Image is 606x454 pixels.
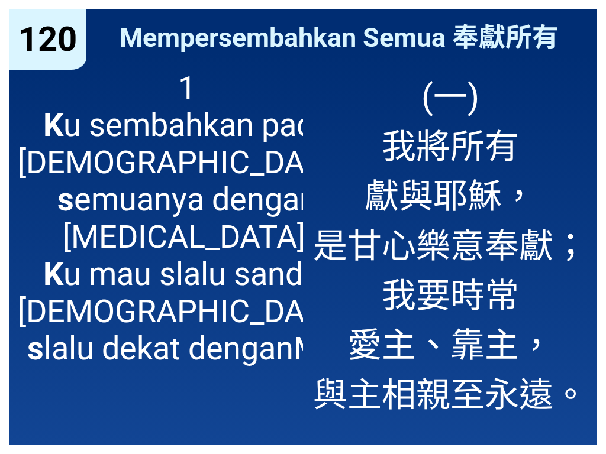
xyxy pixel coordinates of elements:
[43,106,63,144] b: K
[313,69,588,417] span: (一) 我將所有 獻與耶穌， 是甘心樂意奉獻； 我要時常 愛主、靠主， 與主相親至永遠。
[27,330,44,367] b: s
[43,255,63,293] b: K
[57,181,74,218] b: s
[120,16,559,54] span: Mempersembahkan Semua 奉獻所有
[18,19,77,59] span: 120
[18,69,356,367] span: 1 u sembahkan pada [DEMOGRAPHIC_DATA], emuanya dengan [MEDICAL_DATA]; u mau slalu sandar [DEMOGRA...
